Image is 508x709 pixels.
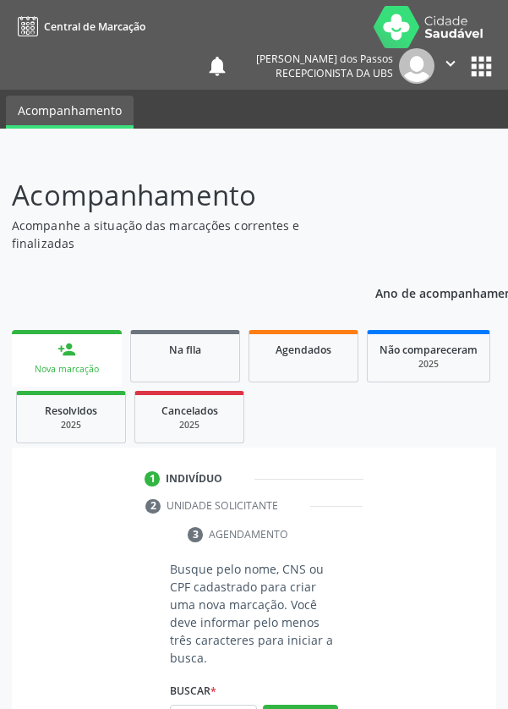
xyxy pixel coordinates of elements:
span: Agendados [276,343,331,357]
div: 2025 [380,358,478,371]
div: 2025 [147,419,232,431]
div: person_add [57,340,76,359]
div: [PERSON_NAME] dos Passos [256,52,393,66]
div: Indivíduo [166,471,222,486]
span: Central de Marcação [44,19,145,34]
a: Acompanhamento [6,96,134,129]
img: img [399,48,434,84]
p: Busque pelo nome, CNS ou CPF cadastrado para criar uma nova marcação. Você deve informar pelo men... [170,560,338,667]
span: Na fila [169,343,201,357]
p: Acompanhe a situação das marcações correntes e finalizadas [12,217,351,252]
p: Acompanhamento [12,174,351,217]
div: Nova marcação [24,363,110,376]
a: Central de Marcação [12,13,145,41]
i:  [441,54,460,73]
button: notifications [205,54,229,78]
label: Buscar [170,679,216,705]
button:  [434,48,467,84]
span: Não compareceram [380,343,478,357]
span: Resolvidos [45,404,97,418]
div: 2025 [29,419,113,431]
span: Cancelados [161,404,218,418]
div: 1 [145,471,160,486]
button: apps [467,52,496,81]
span: Recepcionista da UBS [276,66,393,80]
